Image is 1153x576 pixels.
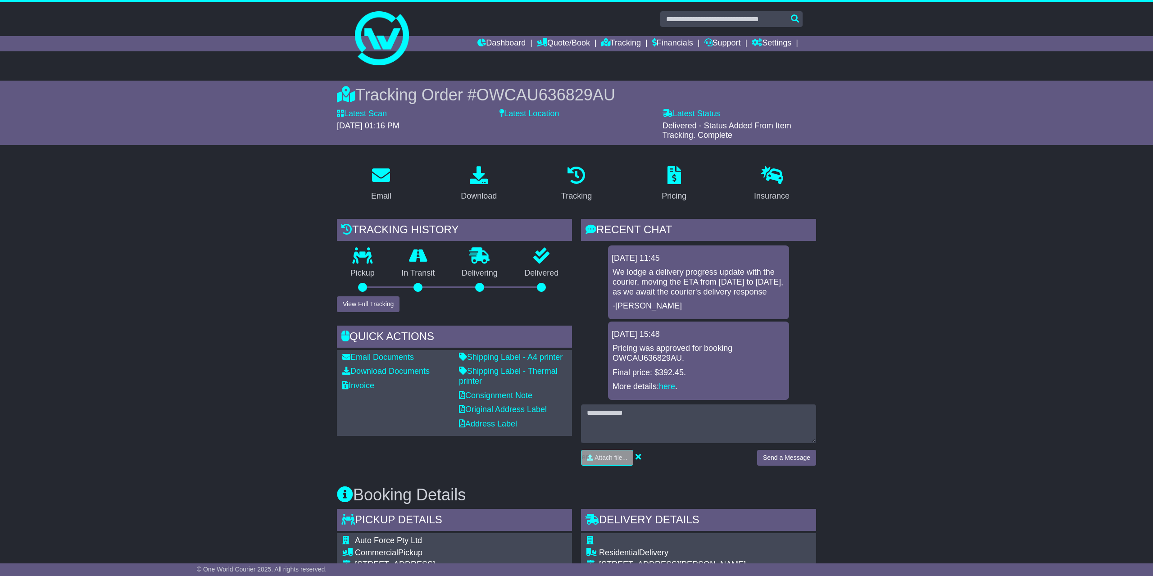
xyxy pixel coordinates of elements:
span: Auto Force Pty Ltd [355,536,422,545]
a: Tracking [601,36,641,51]
h3: Booking Details [337,486,816,504]
p: Delivering [448,268,511,278]
div: Delivery [599,548,772,558]
div: Delivery Details [581,509,816,533]
div: Pricing [662,190,686,202]
p: Pricing was approved for booking OWCAU636829AU. [613,344,785,363]
span: [DATE] 01:16 PM [337,121,399,130]
div: Insurance [754,190,790,202]
div: [DATE] 15:48 [612,330,785,340]
a: Shipping Label - A4 printer [459,353,563,362]
p: We lodge a delivery progress update with the courier, moving the ETA from [DATE] to [DATE], as we... [613,268,785,297]
div: Download [461,190,497,202]
span: © One World Courier 2025. All rights reserved. [197,566,327,573]
a: Invoice [342,381,374,390]
div: Quick Actions [337,326,572,350]
a: Financials [652,36,693,51]
a: Settings [752,36,791,51]
div: Tracking history [337,219,572,243]
a: Address Label [459,419,517,428]
span: Delivered - Status Added From Item Tracking. Complete [663,121,791,140]
p: Delivered [511,268,572,278]
span: Residential [599,548,639,557]
span: OWCAU636829AU [477,86,615,104]
div: Pickup Details [337,509,572,533]
a: Email Documents [342,353,414,362]
button: Send a Message [757,450,816,466]
a: Shipping Label - Thermal printer [459,367,558,386]
div: Pickup [355,548,528,558]
a: Original Address Label [459,405,547,414]
div: Tracking [561,190,592,202]
div: [DATE] 11:45 [612,254,785,263]
button: View Full Tracking [337,296,399,312]
a: Quote/Book [537,36,590,51]
p: Pickup [337,268,388,278]
a: Tracking [555,163,598,205]
label: Latest Scan [337,109,387,119]
a: Download [455,163,503,205]
div: [STREET_ADDRESS] [355,560,528,570]
a: Pricing [656,163,692,205]
a: Email [365,163,397,205]
p: In Transit [388,268,449,278]
a: Consignment Note [459,391,532,400]
p: More details: . [613,382,785,392]
div: Email [371,190,391,202]
a: Support [704,36,741,51]
a: Insurance [748,163,795,205]
a: here [659,382,675,391]
label: Latest Status [663,109,720,119]
span: Commercial [355,548,398,557]
p: -[PERSON_NAME] [613,301,785,311]
div: Tracking Order # [337,85,816,104]
a: Download Documents [342,367,430,376]
div: RECENT CHAT [581,219,816,243]
label: Latest Location [499,109,559,119]
a: Dashboard [477,36,526,51]
p: Final price: $392.45. [613,368,785,378]
div: [STREET_ADDRESS][PERSON_NAME] [599,560,772,570]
